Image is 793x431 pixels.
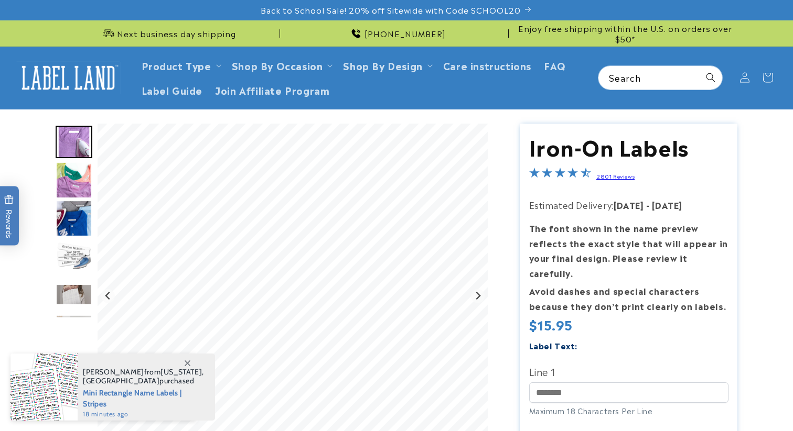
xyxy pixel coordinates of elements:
[529,222,728,279] strong: The font shown in the name preview reflects the exact style that will appear in your final design...
[142,84,203,96] span: Label Guide
[232,59,323,71] span: Shop By Occasion
[529,132,728,160] h1: Iron-On Labels
[529,197,728,213] p: Estimated Delivery:
[529,339,578,351] label: Label Text:
[437,53,538,78] a: Care instructions
[652,198,682,211] strong: [DATE]
[226,53,337,78] summary: Shop By Occasion
[56,200,92,237] div: Go to slide 3
[83,367,144,377] span: [PERSON_NAME]
[343,58,422,72] a: Shop By Design
[4,194,14,238] span: Rewards
[56,124,92,160] div: Go to slide 1
[646,198,650,211] strong: -
[699,66,722,89] button: Search
[215,84,329,96] span: Join Affiliate Program
[117,28,236,39] span: Next business day shipping
[529,284,726,312] strong: Avoid dashes and special characters because they don’t print clearly on labels.
[513,23,737,43] span: Enjoy free shipping within the U.S. on orders over $50*
[56,315,92,351] div: Go to slide 6
[596,172,635,180] a: 2801 Reviews
[688,386,783,421] iframe: Gorgias live chat messenger
[513,20,737,46] div: Announcement
[443,59,531,71] span: Care instructions
[261,5,521,15] span: Back to School Sale! 20% off Sitewide with Code SCHOOL20
[135,53,226,78] summary: Product Type
[56,162,92,198] img: Iron on name tags ironed to a t-shirt
[544,59,566,71] span: FAQ
[56,238,92,275] img: Iron-on name labels with an iron
[529,169,591,181] span: 4.5-star overall rating
[56,200,92,237] img: Iron on name labels ironed to shirt collar
[614,198,644,211] strong: [DATE]
[471,289,485,303] button: Next slide
[56,315,92,351] img: Iron-On Labels - Label Land
[529,316,573,333] span: $15.95
[284,20,509,46] div: Announcement
[56,284,92,305] img: null
[101,289,115,303] button: Go to last slide
[209,78,336,102] a: Join Affiliate Program
[529,405,728,416] div: Maximum 18 Characters Per Line
[56,20,280,46] div: Announcement
[529,363,728,380] label: Line 1
[538,53,572,78] a: FAQ
[56,277,92,313] div: Go to slide 5
[56,238,92,275] div: Go to slide 4
[56,162,92,198] div: Go to slide 2
[135,78,209,102] a: Label Guide
[160,367,202,377] span: [US_STATE]
[337,53,436,78] summary: Shop By Design
[56,126,92,158] img: Iron on name label being ironed to shirt
[83,376,159,385] span: [GEOGRAPHIC_DATA]
[365,28,446,39] span: [PHONE_NUMBER]
[83,368,204,385] span: from , purchased
[12,58,125,98] a: Label Land
[16,61,121,94] img: Label Land
[142,58,211,72] a: Product Type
